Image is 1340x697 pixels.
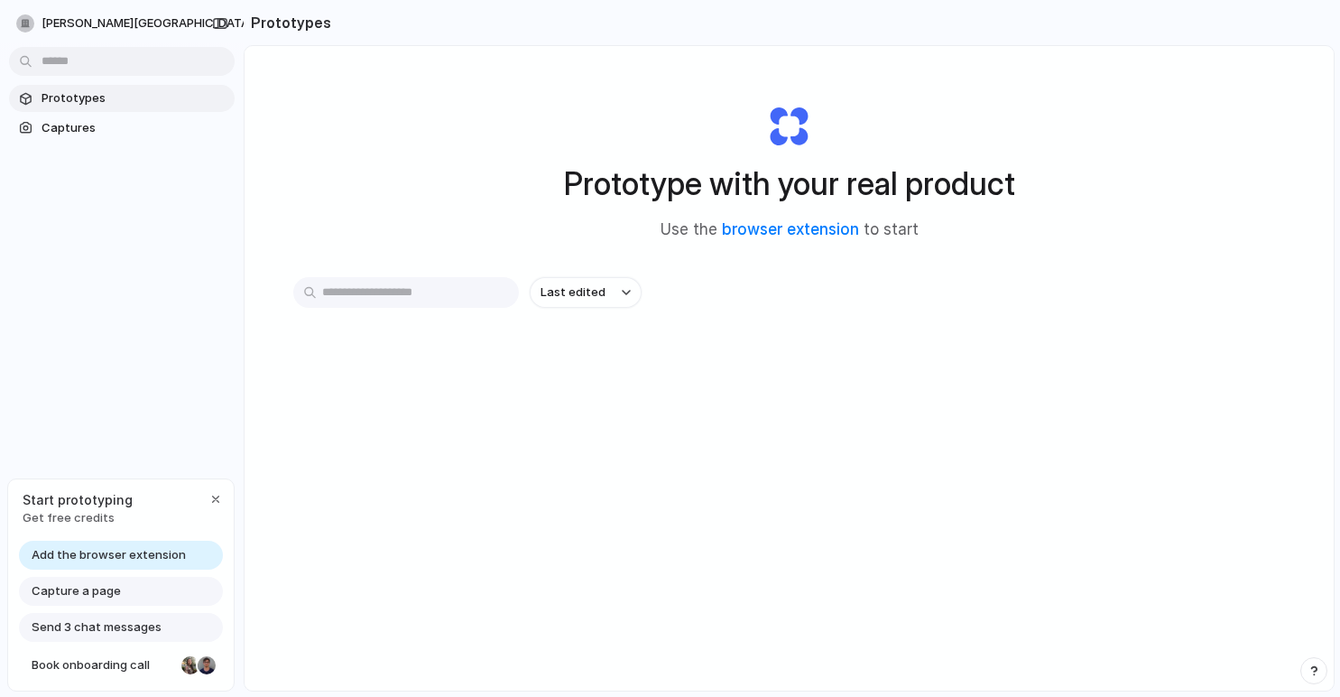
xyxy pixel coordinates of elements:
[23,490,133,509] span: Start prototyping
[19,651,223,680] a: Book onboarding call
[530,277,642,308] button: Last edited
[32,582,121,600] span: Capture a page
[722,220,859,238] a: browser extension
[23,509,133,527] span: Get free credits
[42,14,253,33] span: [PERSON_NAME][GEOGRAPHIC_DATA]
[541,283,605,302] span: Last edited
[32,656,174,674] span: Book onboarding call
[32,618,162,637] span: Send 3 chat messages
[9,85,235,112] a: Prototypes
[196,655,217,676] div: Christian Iacullo
[661,218,919,242] span: Use the to start
[9,9,281,38] button: [PERSON_NAME][GEOGRAPHIC_DATA]
[42,119,227,137] span: Captures
[180,655,201,676] div: Nicole Kubica
[564,160,1015,208] h1: Prototype with your real product
[42,89,227,107] span: Prototypes
[32,546,186,564] span: Add the browser extension
[9,115,235,142] a: Captures
[244,12,331,33] h2: Prototypes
